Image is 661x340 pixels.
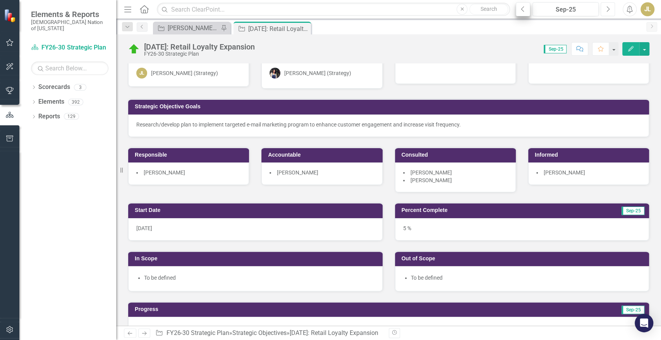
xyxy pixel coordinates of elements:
[232,329,287,337] a: Strategic Objectives
[544,45,567,53] span: Sep-25
[411,274,641,282] li: To be defined
[38,112,60,121] a: Reports
[410,169,452,176] span: [PERSON_NAME]
[248,24,309,34] div: [DATE]: Retail Loyalty Expansion
[622,306,644,314] span: Sep-25
[136,225,152,231] span: [DATE]
[402,207,563,213] h3: Percent Complete
[481,6,497,12] span: Search
[635,314,653,332] div: Open Intercom Messenger
[640,2,654,16] button: JL
[31,62,108,75] input: Search Below...
[38,97,64,106] a: Elements
[270,68,280,79] img: Layla Freeman
[151,69,218,77] div: [PERSON_NAME] (Strategy)
[402,152,512,158] h3: Consulted
[3,9,17,22] img: ClearPoint Strategy
[135,256,379,261] h3: In Scope
[144,169,185,176] span: [PERSON_NAME]
[469,4,508,15] button: Search
[128,43,140,55] img: On Target
[402,256,646,261] h3: Out of Scope
[532,2,599,16] button: Sep-25
[155,329,383,338] div: » »
[395,218,649,241] div: 5 %
[277,169,318,176] span: [PERSON_NAME]
[74,84,86,91] div: 3
[38,83,70,92] a: Scorecards
[31,43,108,52] a: FY26-30 Strategic Plan
[284,69,351,77] div: [PERSON_NAME] (Strategy)
[535,5,596,14] div: Sep-25
[144,43,255,51] div: [DATE]: Retail Loyalty Expansion
[31,19,108,32] small: [DEMOGRAPHIC_DATA] Nation of [US_STATE]
[268,152,378,158] h3: Accountable
[622,207,644,215] span: Sep-25
[535,152,645,158] h3: Informed
[31,10,108,19] span: Elements & Reports
[135,207,379,213] h3: Start Date
[135,152,245,158] h3: Responsible
[544,169,585,176] span: [PERSON_NAME]
[68,99,83,105] div: 392
[410,177,452,183] span: [PERSON_NAME]
[136,68,147,79] div: JL
[135,306,389,312] h3: Progress
[136,121,641,128] p: Research/develop plan to implement targeted e-mail marketing program to enhance customer engageme...
[144,51,255,57] div: FY26-30 Strategic Plan
[290,329,378,337] div: [DATE]: Retail Loyalty Expansion
[155,23,219,33] a: [PERSON_NAME] SOs
[168,23,219,33] div: [PERSON_NAME] SOs
[167,329,229,337] a: FY26-30 Strategic Plan
[135,104,645,109] h3: Strategic Objective Goals
[64,113,79,120] div: 129
[144,274,374,282] li: To be defined
[157,3,510,16] input: Search ClearPoint...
